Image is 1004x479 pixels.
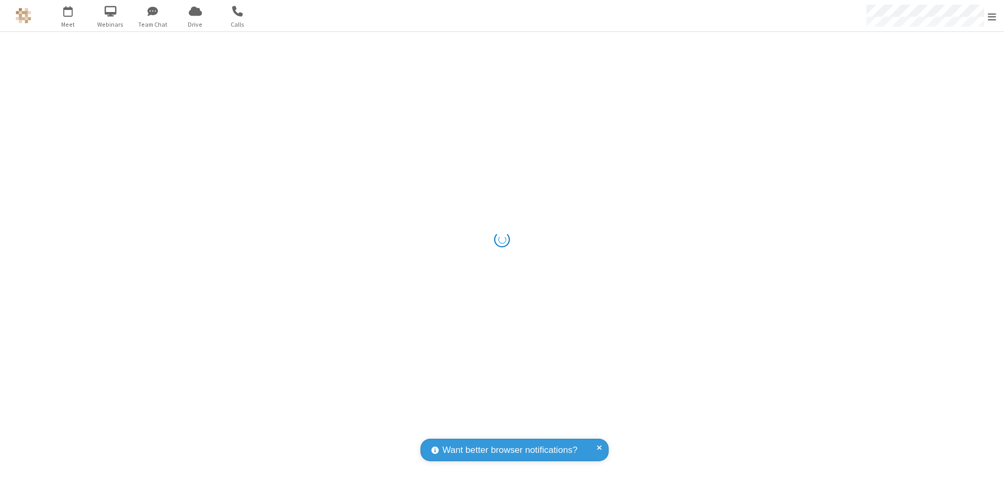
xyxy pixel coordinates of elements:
[442,443,577,457] span: Want better browser notifications?
[16,8,31,24] img: QA Selenium DO NOT DELETE OR CHANGE
[91,20,130,29] span: Webinars
[133,20,173,29] span: Team Chat
[176,20,215,29] span: Drive
[49,20,88,29] span: Meet
[218,20,257,29] span: Calls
